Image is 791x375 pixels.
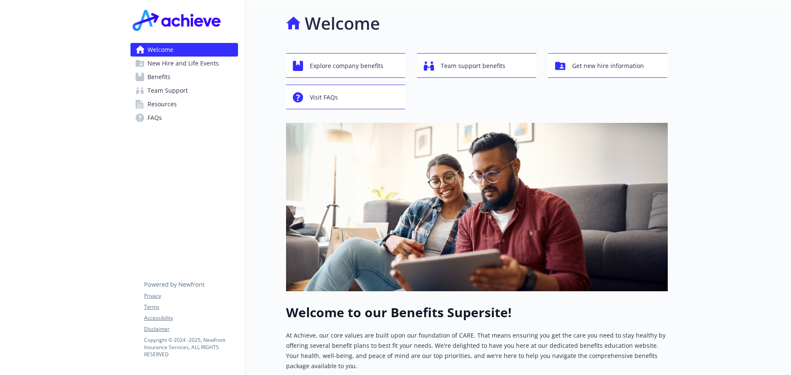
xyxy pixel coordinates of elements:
[130,111,238,125] a: FAQs
[144,325,238,333] a: Disclaimer
[147,111,162,125] span: FAQs
[417,53,536,78] button: Team support benefits
[305,11,380,36] h1: Welcome
[286,85,405,109] button: Visit FAQs
[572,58,644,74] span: Get new hire information
[130,84,238,97] a: Team Support
[144,336,238,358] p: Copyright © 2024 - 2025 , Newfront Insurance Services, ALL RIGHTS RESERVED
[147,84,188,97] span: Team Support
[130,97,238,111] a: Resources
[130,43,238,57] a: Welcome
[286,53,405,78] button: Explore company benefits
[147,43,173,57] span: Welcome
[147,70,170,84] span: Benefits
[144,303,238,311] a: Terms
[286,330,668,371] p: At Achieve, our core values are built upon our foundation of CARE. That means ensuring you get th...
[144,314,238,322] a: Accessibility
[144,292,238,300] a: Privacy
[441,58,505,74] span: Team support benefits
[310,89,338,105] span: Visit FAQs
[286,305,668,320] h1: Welcome to our Benefits Supersite!
[286,123,668,291] img: overview page banner
[310,58,383,74] span: Explore company benefits
[147,97,177,111] span: Resources
[548,53,668,78] button: Get new hire information
[130,57,238,70] a: New Hire and Life Events
[147,57,219,70] span: New Hire and Life Events
[130,70,238,84] a: Benefits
